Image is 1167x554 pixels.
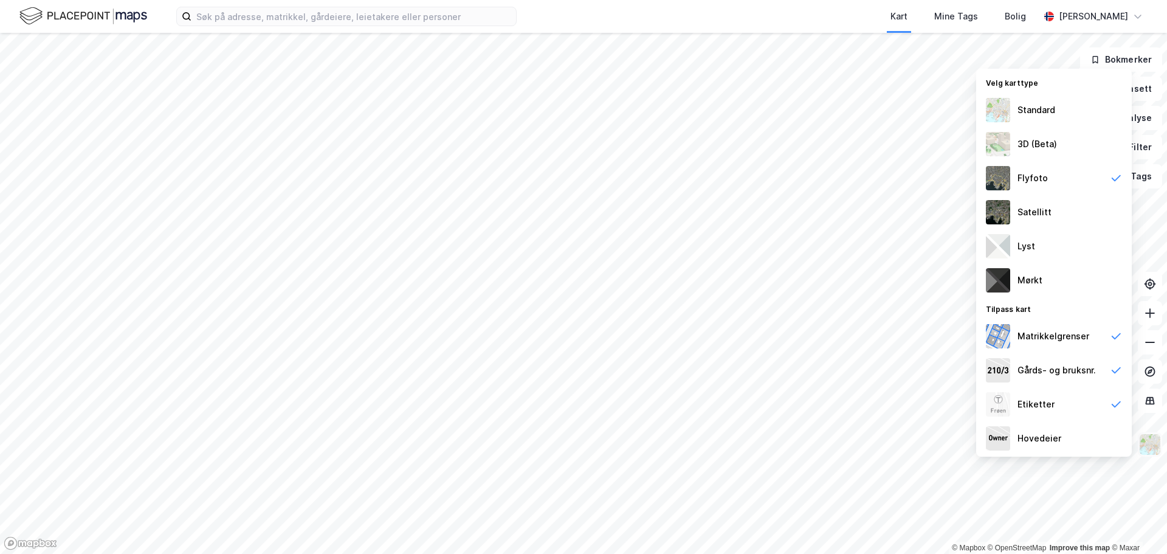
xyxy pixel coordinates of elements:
img: 9k= [986,200,1010,224]
input: Søk på adresse, matrikkel, gårdeiere, leietakere eller personer [191,7,516,26]
img: nCdM7BzjoCAAAAAElFTkSuQmCC [986,268,1010,293]
img: Z [986,132,1010,156]
a: OpenStreetMap [988,544,1047,552]
div: Mørkt [1017,273,1042,288]
div: Velg karttype [976,71,1132,93]
img: Z [986,98,1010,122]
img: logo.f888ab2527a4732fd821a326f86c7f29.svg [19,5,147,27]
div: Hovedeier [1017,431,1061,446]
div: Kart [890,9,907,24]
div: Tilpass kart [976,297,1132,319]
button: Filter [1104,135,1162,159]
div: 3D (Beta) [1017,137,1057,151]
div: Flyfoto [1017,171,1048,185]
img: Z [986,392,1010,417]
button: Bokmerker [1080,47,1162,72]
div: Lyst [1017,239,1035,254]
img: luj3wr1y2y3+OchiMxRmMxRlscgabnMEmZ7DJGWxyBpucwSZnsMkZbHIGm5zBJmewyRlscgabnMEmZ7DJGWxyBpucwSZnsMkZ... [986,234,1010,258]
img: Z [986,166,1010,190]
div: [PERSON_NAME] [1059,9,1128,24]
img: cadastreKeys.547ab17ec502f5a4ef2b.jpeg [986,358,1010,383]
img: Z [1138,433,1162,456]
div: Bolig [1005,9,1026,24]
div: Matrikkelgrenser [1017,329,1089,344]
a: Mapbox [952,544,985,552]
div: Satellitt [1017,205,1052,220]
div: Mine Tags [934,9,978,24]
div: Kontrollprogram for chat [1106,496,1167,554]
div: Etiketter [1017,397,1055,412]
a: Improve this map [1050,544,1110,552]
img: majorOwner.b5e170eddb5c04bfeeff.jpeg [986,426,1010,451]
a: Mapbox homepage [4,536,57,550]
img: cadastreBorders.cfe08de4b5ddd52a10de.jpeg [986,324,1010,348]
div: Gårds- og bruksnr. [1017,363,1096,378]
iframe: Chat Widget [1106,496,1167,554]
button: Tags [1106,164,1162,189]
div: Standard [1017,103,1055,117]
